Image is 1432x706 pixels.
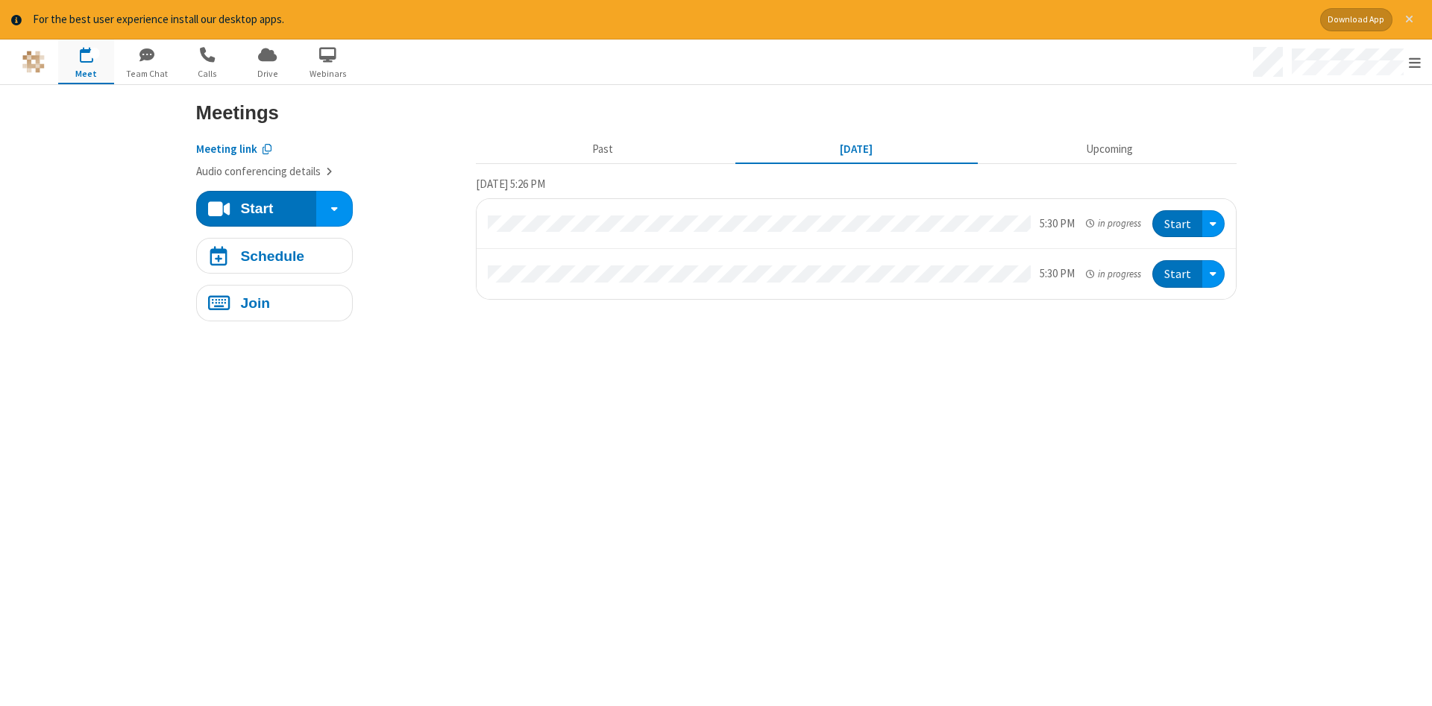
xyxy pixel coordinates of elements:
[89,48,99,59] div: 2
[476,177,545,191] span: [DATE] 5:26 PM
[196,141,272,158] button: Copy my meeting room link
[1040,265,1075,283] div: 5:30 PM
[196,163,333,180] button: Audio conferencing details
[1086,216,1140,230] em: in progress
[240,249,304,263] h4: Schedule
[239,67,295,81] span: Drive
[196,238,353,274] button: Schedule
[196,130,465,180] section: Account details
[481,135,723,163] button: Past
[196,102,1237,123] h3: Meetings
[119,67,175,81] span: Team Chat
[988,135,1231,163] button: Upcoming
[1398,8,1421,31] button: Close alert
[1202,210,1225,238] div: Open menu
[1086,267,1140,281] em: in progress
[33,11,1309,28] div: For the best user experience install our desktop apps.
[196,191,318,227] button: Start
[1152,260,1202,288] button: Start
[240,296,270,310] h4: Join
[735,135,977,163] button: [DATE]
[316,191,352,227] div: Start conference options
[1040,215,1075,233] div: 5:30 PM
[300,67,356,81] span: Webinars
[1248,40,1432,84] div: Open menu
[1152,210,1202,238] button: Start
[1320,8,1392,31] button: Download App
[1202,260,1225,288] div: Open menu
[196,285,353,321] button: Join
[476,175,1237,300] section: Today's Meetings
[58,67,114,81] span: Meet
[196,142,257,156] span: Copy my meeting room link
[240,201,273,215] h4: Start
[22,51,45,73] img: QA Selenium DO NOT DELETE OR CHANGE
[179,67,235,81] span: Calls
